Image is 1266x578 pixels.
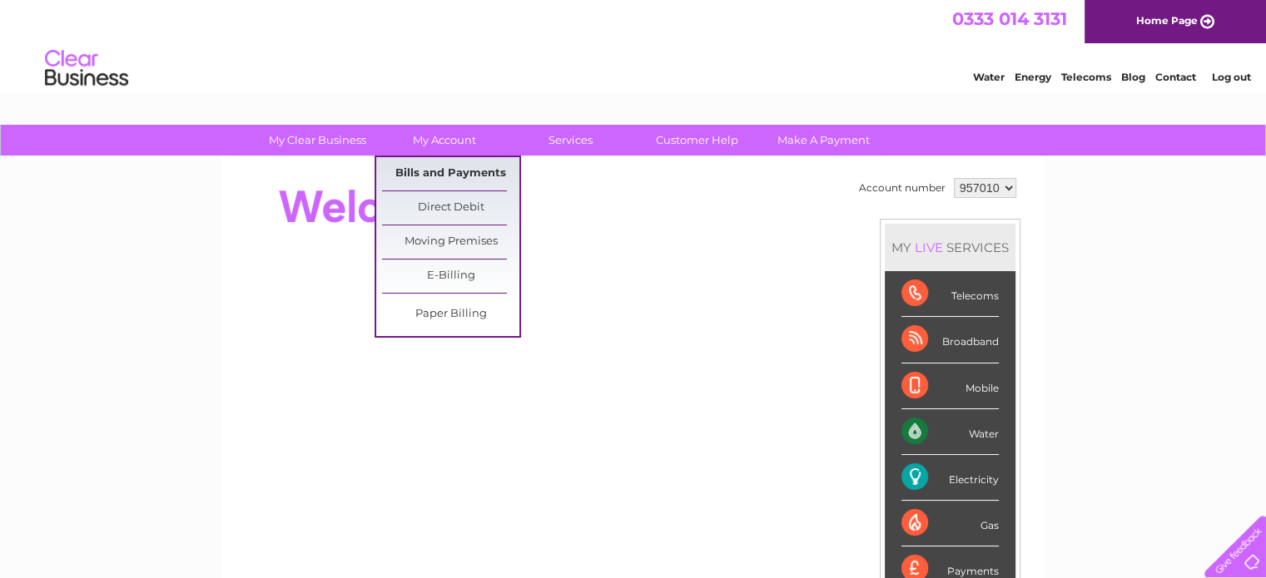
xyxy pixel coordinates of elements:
a: My Account [375,125,513,156]
a: 0333 014 3131 [952,8,1067,29]
a: Make A Payment [755,125,892,156]
a: Telecoms [1061,71,1111,83]
div: Clear Business is a trading name of Verastar Limited (registered in [GEOGRAPHIC_DATA] No. 3667643... [241,9,1027,81]
div: Broadband [901,317,999,363]
img: logo.png [44,43,129,94]
a: Blog [1121,71,1145,83]
div: Water [901,409,999,455]
a: My Clear Business [249,125,386,156]
a: Services [502,125,639,156]
a: Energy [1015,71,1051,83]
a: E-Billing [382,259,519,293]
a: Moving Premises [382,225,519,259]
a: Water [973,71,1005,83]
a: Direct Debit [382,191,519,225]
div: Gas [901,501,999,546]
a: Log out [1211,71,1250,83]
div: MY SERVICES [885,224,1015,271]
div: LIVE [911,240,946,255]
div: Electricity [901,455,999,501]
div: Telecoms [901,271,999,317]
a: Customer Help [628,125,766,156]
a: Bills and Payments [382,157,519,190]
a: Contact [1155,71,1196,83]
a: Paper Billing [382,298,519,331]
div: Mobile [901,363,999,409]
td: Account number [855,174,950,202]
